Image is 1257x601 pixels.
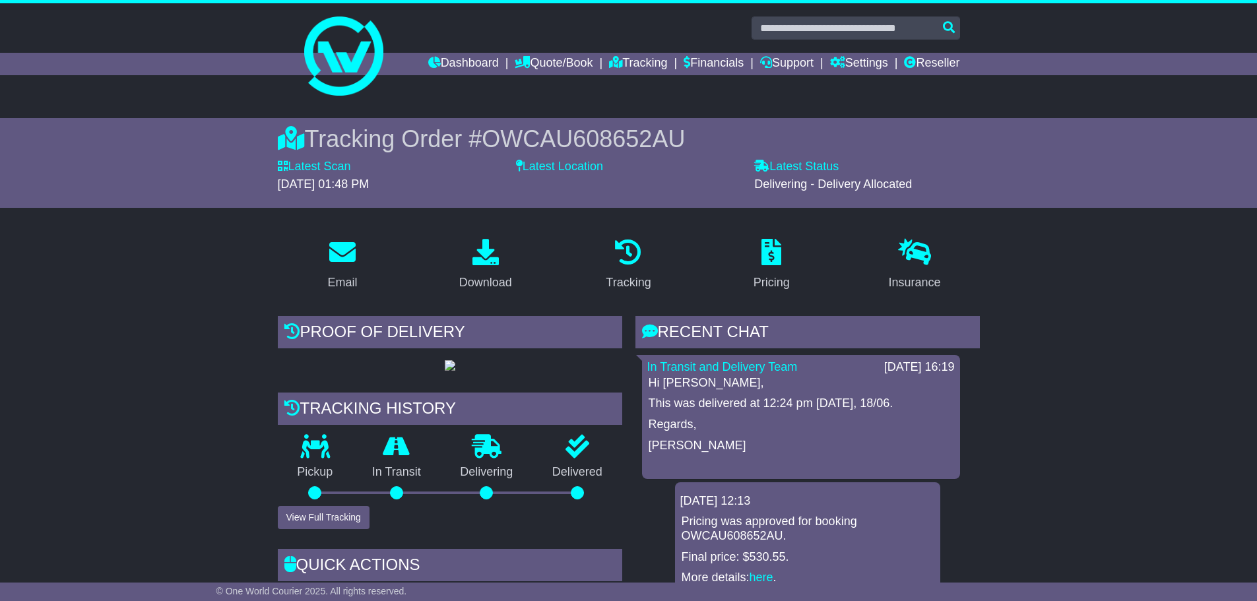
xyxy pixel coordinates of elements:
[745,234,798,296] a: Pricing
[760,53,814,75] a: Support
[597,234,659,296] a: Tracking
[754,274,790,292] div: Pricing
[327,274,357,292] div: Email
[352,465,441,480] p: In Transit
[278,177,370,191] span: [DATE] 01:48 PM
[278,549,622,585] div: Quick Actions
[635,316,980,352] div: RECENT CHAT
[904,53,959,75] a: Reseller
[682,515,934,543] p: Pricing was approved for booking OWCAU608652AU.
[649,376,953,391] p: Hi [PERSON_NAME],
[606,274,651,292] div: Tracking
[649,418,953,432] p: Regards,
[278,316,622,352] div: Proof of Delivery
[680,494,935,509] div: [DATE] 12:13
[278,506,370,529] button: View Full Tracking
[889,274,941,292] div: Insurance
[609,53,667,75] a: Tracking
[278,393,622,428] div: Tracking history
[884,360,955,375] div: [DATE] 16:19
[649,439,953,453] p: [PERSON_NAME]
[830,53,888,75] a: Settings
[278,160,351,174] label: Latest Scan
[532,465,622,480] p: Delivered
[428,53,499,75] a: Dashboard
[649,396,953,411] p: This was delivered at 12:24 pm [DATE], 18/06.
[278,125,980,153] div: Tracking Order #
[516,160,603,174] label: Latest Location
[515,53,593,75] a: Quote/Book
[445,360,455,371] img: GetPodImage
[682,550,934,565] p: Final price: $530.55.
[451,234,521,296] a: Download
[880,234,950,296] a: Insurance
[278,465,353,480] p: Pickup
[216,586,407,596] span: © One World Courier 2025. All rights reserved.
[647,360,798,373] a: In Transit and Delivery Team
[684,53,744,75] a: Financials
[441,465,533,480] p: Delivering
[754,160,839,174] label: Latest Status
[682,571,934,585] p: More details: .
[754,177,912,191] span: Delivering - Delivery Allocated
[482,125,685,152] span: OWCAU608652AU
[319,234,366,296] a: Email
[459,274,512,292] div: Download
[750,571,773,584] a: here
